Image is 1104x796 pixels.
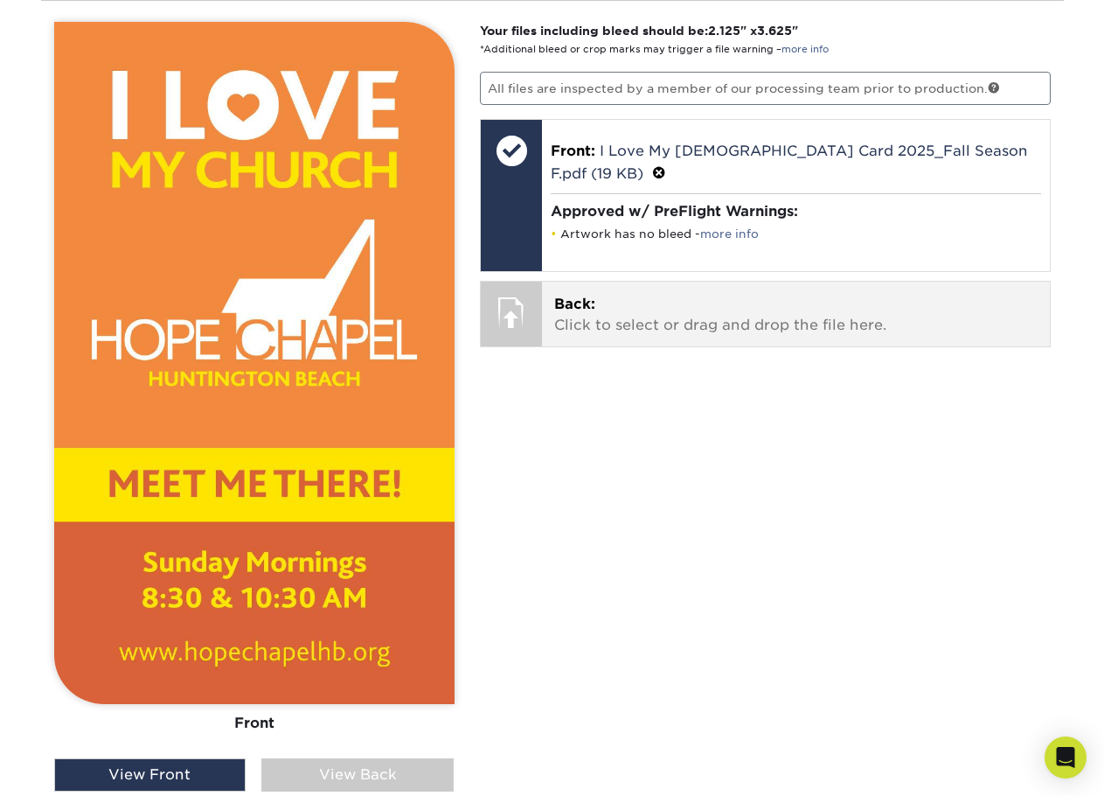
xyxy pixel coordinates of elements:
strong: Your files including bleed should be: " x " [480,24,798,38]
a: more info [781,44,829,55]
p: All files are inspected by a member of our processing team prior to production. [480,72,1051,105]
a: I Love My [DEMOGRAPHIC_DATA] Card 2025_Fall Season F.pdf (19 KB) [551,143,1028,182]
li: Artwork has no bleed - [551,227,1041,241]
p: Click to select or drag and drop the file here. [554,294,1038,336]
span: 3.625 [757,24,792,38]
div: Front [54,704,455,743]
div: Open Intercom Messenger [1045,737,1087,779]
span: Back: [554,296,595,312]
a: more info [700,227,759,241]
span: Front: [551,143,595,159]
span: 2.125 [708,24,740,38]
div: View Back [261,758,454,792]
div: View Front [54,758,246,792]
h4: Approved w/ PreFlight Warnings: [551,203,1041,220]
small: *Additional bleed or crop marks may trigger a file warning – [480,44,829,55]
